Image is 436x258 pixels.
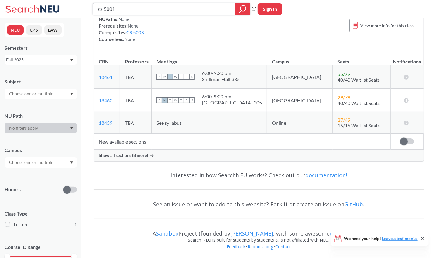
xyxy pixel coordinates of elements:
[338,117,350,123] span: 27 / 49
[156,97,162,103] span: S
[247,244,273,250] a: Report a bug
[70,127,73,130] svg: Dropdown arrow
[390,52,423,65] th: Notifications
[338,123,380,128] span: 15/15 Waitlist Seats
[258,3,282,15] button: Sign In
[344,236,418,241] span: We need your help!
[99,97,112,103] a: 18460
[5,221,77,229] label: Lecture
[178,97,184,103] span: T
[6,90,57,97] input: Choose one or multiple
[5,89,77,99] div: Dropdown arrow
[167,97,173,103] span: T
[120,89,152,112] td: TBA
[230,230,273,237] a: [PERSON_NAME]
[267,65,333,89] td: [GEOGRAPHIC_DATA]
[99,120,112,126] a: 18459
[94,134,390,150] td: New available sections
[333,52,390,65] th: Seats
[74,221,77,228] span: 1
[5,78,77,85] div: Subject
[120,112,152,134] td: TBA
[120,52,152,65] th: Professors
[156,230,178,237] a: Sandbox
[99,74,112,80] a: 18461
[70,93,73,95] svg: Dropdown arrow
[99,58,109,65] div: CRN
[162,97,167,103] span: M
[173,74,178,80] span: W
[173,97,178,103] span: W
[94,150,424,161] div: Show all sections (8 more)
[202,70,240,76] div: 6:00 - 9:20 pm
[5,123,77,133] div: Dropdown arrow
[5,186,21,193] p: Honors
[235,3,250,15] div: magnifying glass
[202,76,240,82] div: Shillman Hall 335
[128,23,139,29] span: None
[305,171,347,179] a: documentation!
[156,120,182,126] span: See syllabus
[5,45,77,51] div: Semesters
[99,16,144,42] div: NUPaths: Prerequisites: Corequisites: Course fees:
[5,157,77,168] div: Dropdown arrow
[167,74,173,80] span: T
[5,147,77,154] div: Campus
[26,25,42,35] button: CPS
[338,77,380,83] span: 40/40 Waitlist Seats
[94,166,424,184] div: Interested in how SearchNEU works? Check out our
[94,237,424,243] div: Search NEU is built for students by students & is not affiliated with NEU.
[226,244,246,250] a: Feedback
[275,244,291,250] a: Contact
[330,230,363,237] a: contributors
[6,159,57,166] input: Choose one or multiple
[70,59,73,62] svg: Dropdown arrow
[99,153,148,158] span: Show all sections (8 more)
[7,25,24,35] button: NEU
[267,89,333,112] td: [GEOGRAPHIC_DATA]
[6,56,70,63] div: Fall 2025
[178,74,184,80] span: T
[44,25,62,35] button: LAW
[94,225,424,237] div: A Project (founded by , with some awesome )
[189,97,195,103] span: S
[120,65,152,89] td: TBA
[162,74,167,80] span: M
[189,74,195,80] span: S
[267,112,333,134] td: Online
[98,4,231,14] input: Class, professor, course number, "phrase"
[239,5,246,13] svg: magnifying glass
[5,55,77,65] div: Fall 2025Dropdown arrow
[184,97,189,103] span: F
[202,100,262,106] div: [GEOGRAPHIC_DATA] 305
[338,100,380,106] span: 40/40 Waitlist Seats
[5,244,77,251] p: Course ID Range
[267,52,333,65] th: Campus
[118,16,129,22] span: None
[5,113,77,119] div: NU Path
[152,52,267,65] th: Meetings
[124,36,135,42] span: None
[184,74,189,80] span: F
[382,236,418,241] a: Leave a testimonial
[202,93,262,100] div: 6:00 - 9:20 pm
[338,94,350,100] span: 29 / 79
[70,161,73,164] svg: Dropdown arrow
[338,71,350,77] span: 55 / 79
[5,210,77,217] span: Class Type
[344,201,363,208] a: GitHub
[360,22,414,29] span: View more info for this class
[94,195,424,213] div: See an issue or want to add to this website? Fork it or create an issue on .
[156,74,162,80] span: S
[126,30,144,35] a: CS 5003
